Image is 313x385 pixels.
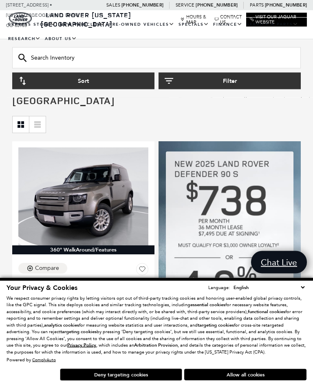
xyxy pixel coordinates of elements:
[134,342,178,348] strong: Arbitration Provision
[176,18,211,32] a: Specials
[265,2,307,8] a: [PHONE_NUMBER]
[7,283,77,292] span: Your Privacy & Cookies
[107,18,176,32] a: Pre-Owned Vehicles
[13,117,29,133] a: Grid View
[251,251,307,274] a: Chat Live
[6,18,307,46] nav: Main Navigation
[198,322,234,328] strong: targeting cookies
[12,246,154,255] div: 360° WalkAround/Features
[6,32,43,46] a: Research
[58,18,107,32] a: New Vehicles
[12,47,301,69] input: Search Inventory
[250,14,303,25] a: Visit Our Jaguar Website
[18,263,67,274] button: Compare Vehicle
[190,302,225,308] strong: essential cookies
[211,18,245,32] a: Finance
[7,358,56,363] div: Powered by
[215,14,242,25] a: Contact Us
[121,2,163,8] a: [PHONE_NUMBER]
[7,295,306,356] p: We respect consumer privacy rights by letting visitors opt out of third-party tracking cookies an...
[9,12,32,24] img: Land Rover
[60,329,97,335] strong: targeting cookies
[196,2,238,8] a: [PHONE_NUMBER]
[181,14,210,25] a: Hours & Map
[6,2,80,28] a: [STREET_ADDRESS] • [US_STATE][GEOGRAPHIC_DATA], CO 80905
[184,369,306,381] button: Allow all cookies
[245,18,300,32] a: Service & Parts
[44,322,79,328] strong: analytics cookies
[32,357,56,363] a: ComplyAuto
[136,263,148,279] button: Save Vehicle
[6,18,58,32] a: EXPRESS STORE
[12,73,154,89] button: Sort
[67,342,96,348] u: Privacy Policy
[208,285,230,290] div: Language:
[43,32,79,46] a: About Us
[248,309,285,315] strong: functional cookies
[41,11,131,29] a: Land Rover [US_STATE][GEOGRAPHIC_DATA]
[60,369,182,381] button: Deny targeting cookies
[159,73,301,89] button: Filter
[35,265,59,272] div: Compare
[257,257,301,268] span: Chat Live
[18,148,148,245] img: 2025 Land Rover Defender 90 S
[231,284,306,292] select: Language Select
[9,12,32,24] a: land-rover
